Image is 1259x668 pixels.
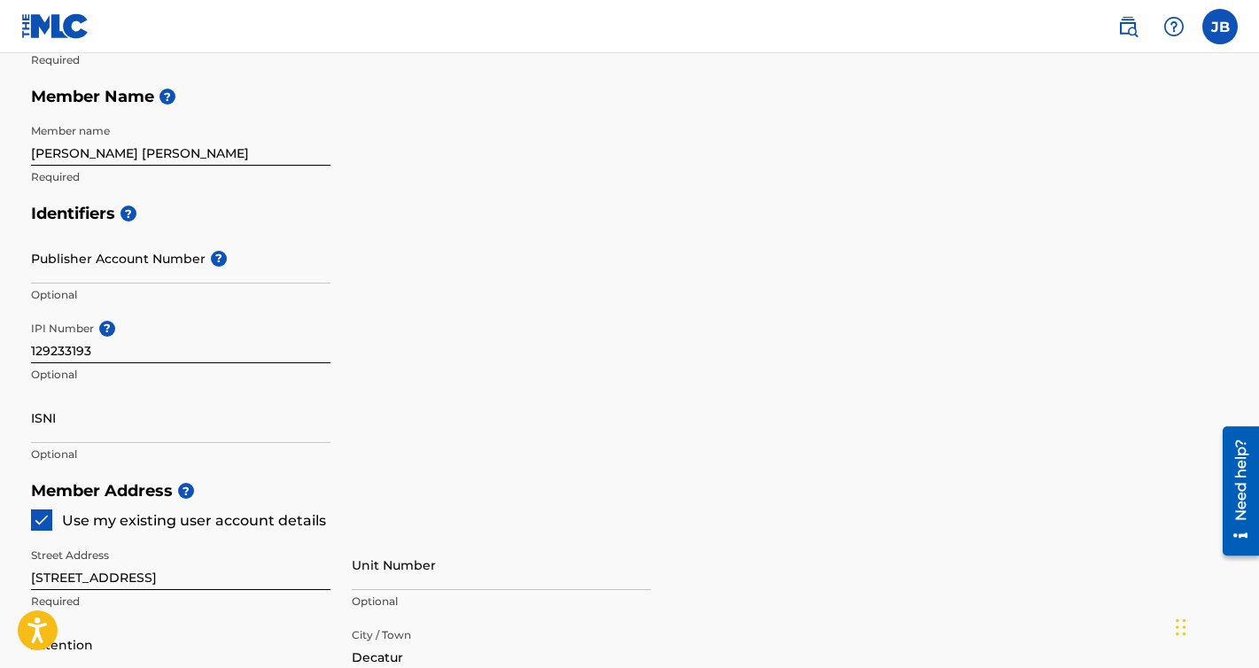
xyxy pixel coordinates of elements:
h5: Identifiers [31,195,1229,233]
img: search [1117,16,1139,37]
span: ? [120,206,136,221]
div: Drag [1176,601,1186,654]
iframe: Resource Center [1209,420,1259,563]
p: Optional [31,367,330,383]
div: User Menu [1202,9,1238,44]
p: Required [31,52,330,68]
h5: Member Address [31,472,1229,510]
div: Help [1156,9,1192,44]
img: MLC Logo [21,13,89,39]
p: Optional [31,447,330,462]
img: help [1163,16,1185,37]
p: Optional [352,594,651,610]
span: ? [178,483,194,499]
p: Required [31,594,330,610]
span: ? [159,89,175,105]
span: Use my existing user account details [62,512,326,529]
p: Optional [31,287,330,303]
span: ? [99,321,115,337]
span: ? [211,251,227,267]
h5: Member Name [31,78,1229,116]
p: Required [31,169,330,185]
a: Public Search [1110,9,1146,44]
img: checkbox [33,511,51,529]
iframe: Chat Widget [1170,583,1259,668]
